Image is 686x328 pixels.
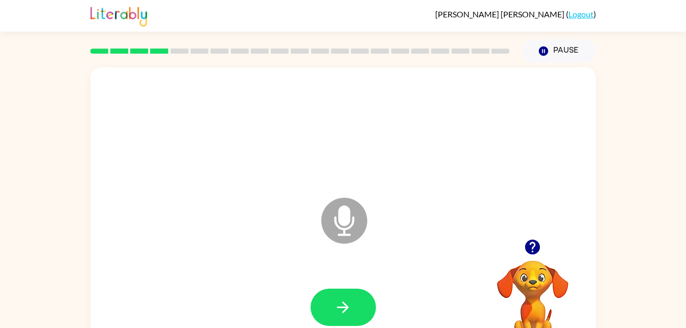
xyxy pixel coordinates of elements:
[435,9,596,19] div: ( )
[90,4,147,27] img: Literably
[522,39,596,63] button: Pause
[435,9,566,19] span: [PERSON_NAME] [PERSON_NAME]
[569,9,594,19] a: Logout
